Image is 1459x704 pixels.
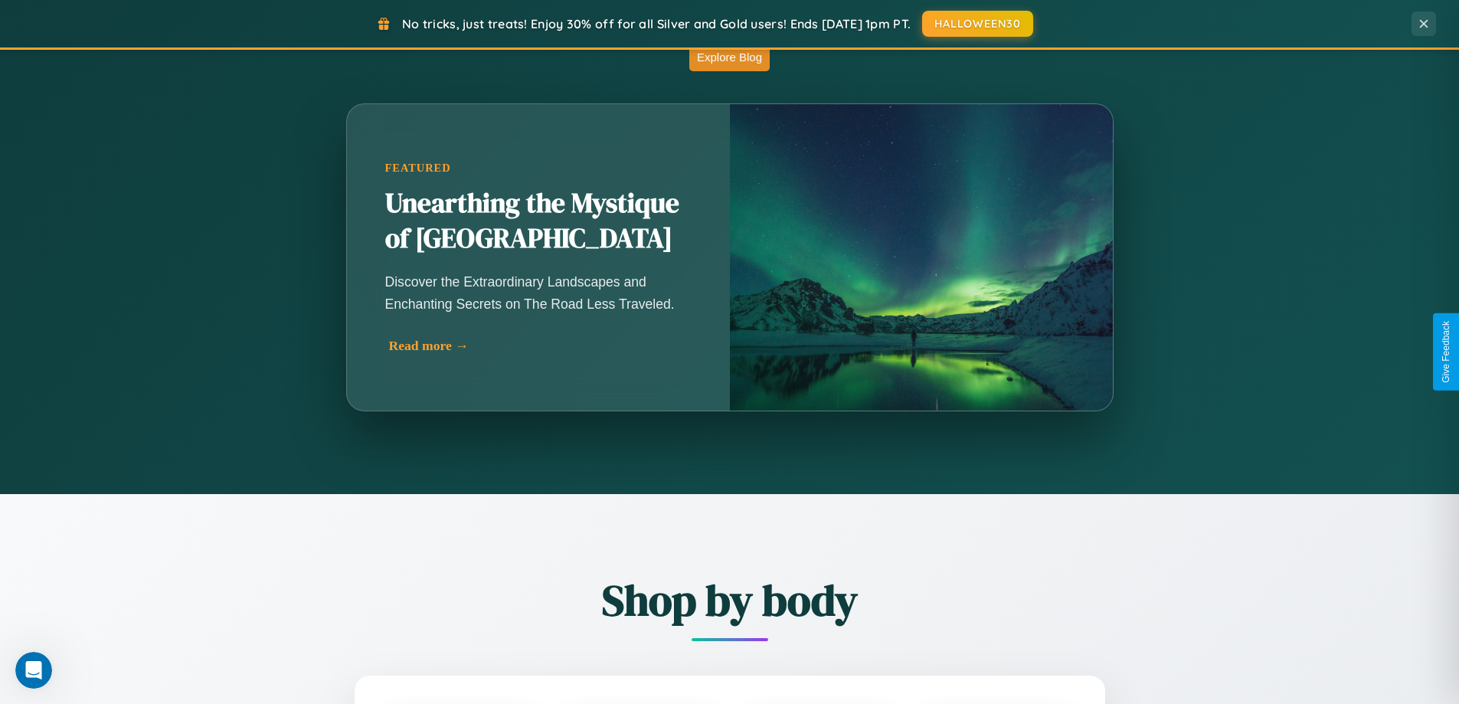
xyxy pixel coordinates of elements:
[385,271,692,314] p: Discover the Extraordinary Landscapes and Enchanting Secrets on The Road Less Traveled.
[1441,321,1451,383] div: Give Feedback
[385,186,692,257] h2: Unearthing the Mystique of [GEOGRAPHIC_DATA]
[689,43,770,71] button: Explore Blog
[15,652,52,689] iframe: Intercom live chat
[389,338,695,354] div: Read more →
[385,162,692,175] div: Featured
[402,16,911,31] span: No tricks, just treats! Enjoy 30% off for all Silver and Gold users! Ends [DATE] 1pm PT.
[922,11,1033,37] button: HALLOWEEN30
[270,571,1189,630] h2: Shop by body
